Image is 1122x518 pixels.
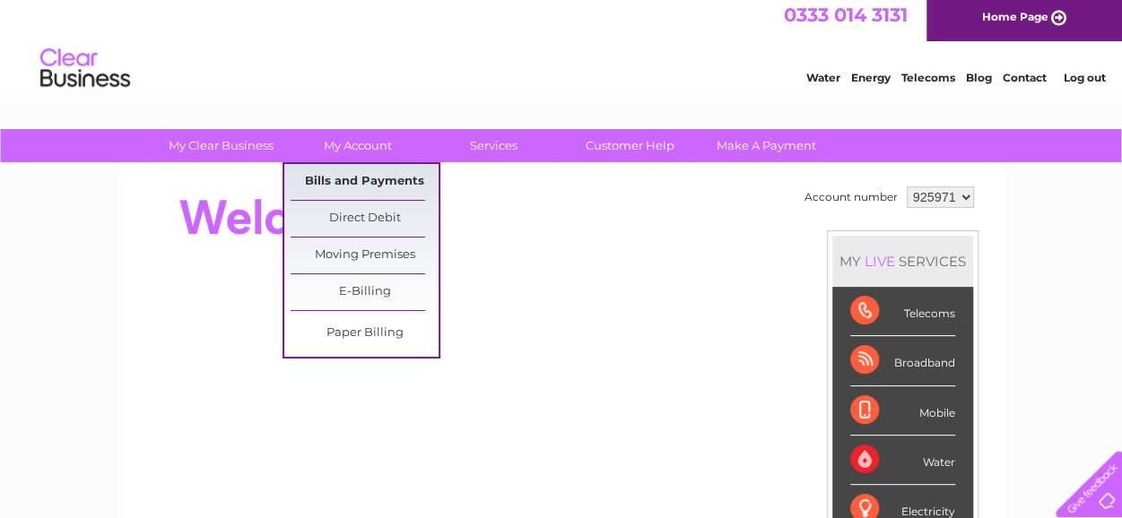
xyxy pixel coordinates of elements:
[901,76,955,90] a: Telecoms
[291,164,439,200] a: Bills and Payments
[850,287,955,336] div: Telecoms
[784,9,908,31] a: 0333 014 3131
[832,236,973,287] div: MY SERVICES
[850,436,955,485] div: Water
[291,274,439,310] a: E-Billing
[966,76,992,90] a: Blog
[291,315,439,351] a: Paper Billing
[138,10,986,87] div: Clear Business is a trading name of Verastar Limited (registered in [GEOGRAPHIC_DATA] No. 3667643...
[147,129,295,162] a: My Clear Business
[291,237,439,273] a: Moving Premises
[861,253,899,270] div: LIVE
[1003,76,1047,90] a: Contact
[420,129,568,162] a: Services
[556,129,704,162] a: Customer Help
[850,386,955,436] div: Mobile
[291,201,439,237] a: Direct Debit
[283,129,431,162] a: My Account
[39,47,131,101] img: logo.png
[692,129,840,162] a: Make A Payment
[800,182,902,212] td: Account number
[851,76,891,90] a: Energy
[850,336,955,385] div: Broadband
[806,76,840,90] a: Water
[1063,76,1105,90] a: Log out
